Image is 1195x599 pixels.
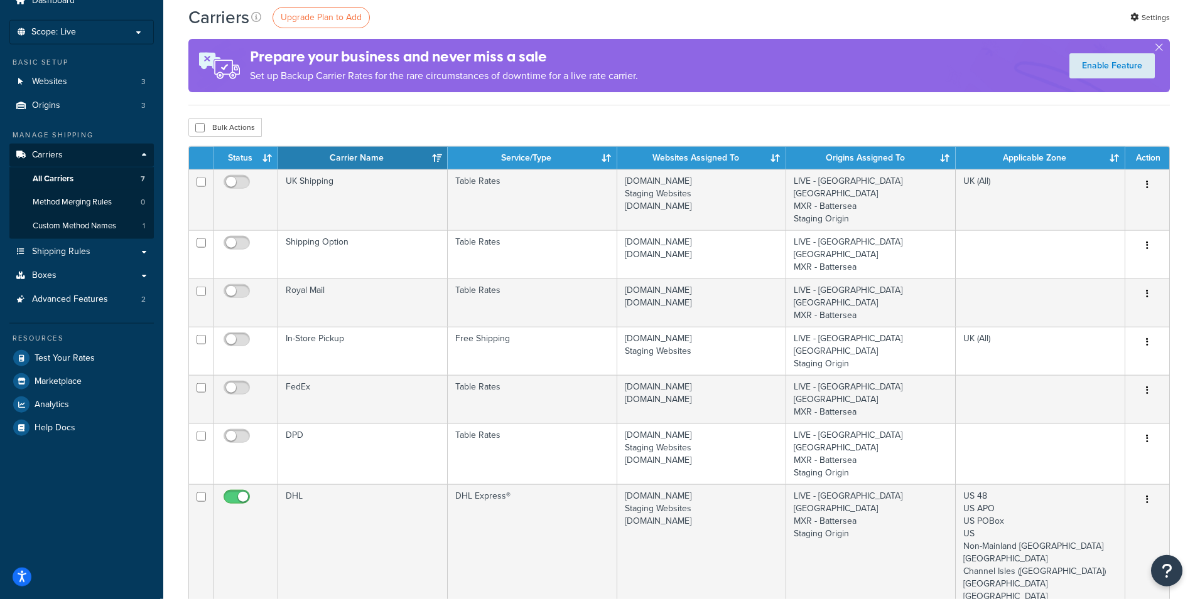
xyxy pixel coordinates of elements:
span: 7 [141,174,145,184]
span: 3 [141,77,146,87]
td: LIVE - [GEOGRAPHIC_DATA] [GEOGRAPHIC_DATA] MXR - Battersea [786,230,956,278]
td: Royal Mail [278,278,448,327]
td: [DOMAIN_NAME] [DOMAIN_NAME] [617,375,787,423]
img: ad-rules-rateshop-fe6ec290ccb7230408bd80ed9643f0289d75e0ffd9eb532fc0e269fcd187b520.png [188,39,250,92]
div: Basic Setup [9,57,154,68]
a: Shipping Rules [9,240,154,263]
th: Action [1125,147,1169,169]
a: Analytics [9,393,154,416]
a: Upgrade Plan to Add [273,7,370,28]
td: LIVE - [GEOGRAPHIC_DATA] [GEOGRAPHIC_DATA] MXR - Battersea Staging Origin [786,169,956,230]
td: UK (All) [956,327,1125,375]
span: Upgrade Plan to Add [281,11,362,24]
th: Status: activate to sort column ascending [214,147,278,169]
td: Table Rates [448,423,617,484]
td: LIVE - [GEOGRAPHIC_DATA] [GEOGRAPHIC_DATA] Staging Origin [786,327,956,375]
span: Help Docs [35,423,75,433]
div: Resources [9,333,154,344]
a: Enable Feature [1069,53,1155,78]
th: Websites Assigned To: activate to sort column ascending [617,147,787,169]
a: Test Your Rates [9,347,154,369]
a: Custom Method Names 1 [9,215,154,238]
td: UK Shipping [278,169,448,230]
td: Table Rates [448,230,617,278]
span: Websites [32,77,67,87]
li: Websites [9,70,154,93]
h4: Prepare your business and never miss a sale [250,46,638,67]
span: Scope: Live [31,27,76,38]
a: Help Docs [9,416,154,439]
th: Origins Assigned To: activate to sort column ascending [786,147,956,169]
span: Custom Method Names [33,221,116,231]
a: Origins 3 [9,94,154,117]
span: Analytics [35,400,69,410]
a: All Carriers 7 [9,167,154,191]
button: Bulk Actions [188,118,262,137]
span: Carriers [32,150,63,161]
li: Custom Method Names [9,215,154,238]
td: FedEx [278,375,448,423]
span: Boxes [32,270,57,281]
span: 0 [141,197,145,208]
td: [DOMAIN_NAME] Staging Websites [DOMAIN_NAME] [617,169,787,230]
a: Websites 3 [9,70,154,93]
td: In-Store Pickup [278,327,448,375]
a: Method Merging Rules 0 [9,191,154,214]
p: Set up Backup Carrier Rates for the rare circumstances of downtime for a live rate carrier. [250,67,638,85]
a: Marketplace [9,370,154,393]
td: Free Shipping [448,327,617,375]
span: Marketplace [35,376,82,387]
td: LIVE - [GEOGRAPHIC_DATA] [GEOGRAPHIC_DATA] MXR - Battersea [786,375,956,423]
td: [DOMAIN_NAME] [DOMAIN_NAME] [617,230,787,278]
td: [DOMAIN_NAME] Staging Websites [617,327,787,375]
th: Service/Type: activate to sort column ascending [448,147,617,169]
td: Table Rates [448,169,617,230]
span: Shipping Rules [32,246,90,257]
td: DPD [278,423,448,484]
h1: Carriers [188,5,249,29]
a: Boxes [9,264,154,287]
span: 1 [143,221,145,231]
span: Method Merging Rules [33,197,112,208]
td: Table Rates [448,375,617,423]
td: [DOMAIN_NAME] Staging Websites [DOMAIN_NAME] [617,423,787,484]
li: Method Merging Rules [9,191,154,214]
span: 2 [141,294,146,305]
span: 3 [141,100,146,111]
a: Settings [1130,9,1170,26]
li: All Carriers [9,167,154,191]
th: Applicable Zone: activate to sort column ascending [956,147,1125,169]
td: LIVE - [GEOGRAPHIC_DATA] [GEOGRAPHIC_DATA] MXR - Battersea Staging Origin [786,423,956,484]
span: Advanced Features [32,294,108,305]
span: All Carriers [33,174,73,184]
td: Table Rates [448,278,617,327]
div: Manage Shipping [9,130,154,140]
td: [DOMAIN_NAME] [DOMAIN_NAME] [617,278,787,327]
button: Open Resource Center [1151,555,1182,586]
span: Origins [32,100,60,111]
li: Origins [9,94,154,117]
td: Shipping Option [278,230,448,278]
th: Carrier Name: activate to sort column ascending [278,147,448,169]
span: Test Your Rates [35,353,95,364]
a: Carriers [9,144,154,167]
td: UK (All) [956,169,1125,230]
li: Advanced Features [9,288,154,311]
li: Carriers [9,144,154,239]
a: Advanced Features 2 [9,288,154,311]
td: LIVE - [GEOGRAPHIC_DATA] [GEOGRAPHIC_DATA] MXR - Battersea [786,278,956,327]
